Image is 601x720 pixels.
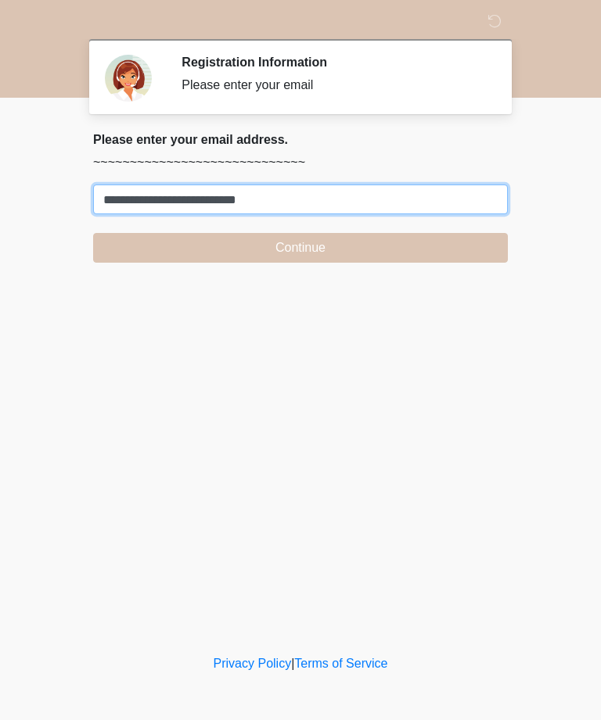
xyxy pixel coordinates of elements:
[93,233,508,263] button: Continue
[105,55,152,102] img: Agent Avatar
[294,657,387,670] a: Terms of Service
[77,12,98,31] img: Sm Skin La Laser Logo
[182,76,484,95] div: Please enter your email
[93,132,508,147] h2: Please enter your email address.
[182,55,484,70] h2: Registration Information
[291,657,294,670] a: |
[93,153,508,172] p: ~~~~~~~~~~~~~~~~~~~~~~~~~~~~~
[214,657,292,670] a: Privacy Policy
